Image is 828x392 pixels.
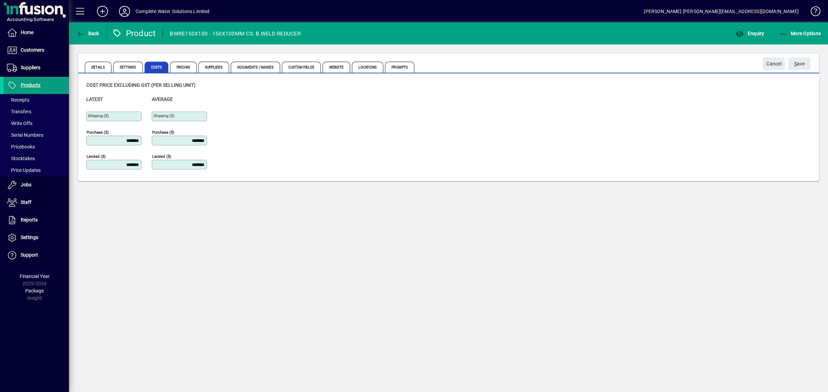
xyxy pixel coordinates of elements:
[231,62,280,73] span: Documents / Images
[3,176,69,194] a: Jobs
[3,247,69,264] a: Support
[779,31,821,36] span: More Options
[21,252,38,258] span: Support
[69,27,107,40] app-page-header-button: Back
[21,217,38,223] span: Reports
[198,62,229,73] span: Suppliers
[21,47,44,53] span: Customers
[21,199,31,205] span: Staff
[21,30,33,35] span: Home
[20,274,50,279] span: Financial Year
[112,28,156,39] div: Product
[91,5,114,18] button: Add
[21,65,40,70] span: Suppliers
[136,6,210,17] div: Complete Water Solutions Limited
[7,167,41,173] span: Price Updates
[736,31,764,36] span: Enquiry
[7,132,43,138] span: Serial Numbers
[3,117,69,129] a: Write Offs
[3,94,69,106] a: Receipts
[3,229,69,246] a: Settings
[25,288,44,293] span: Package
[644,6,799,17] div: [PERSON_NAME] [PERSON_NAME][EMAIL_ADDRESS][DOMAIN_NAME]
[85,62,111,73] span: Details
[3,194,69,211] a: Staff
[87,130,109,135] mat-label: Purchase ($)
[75,27,101,40] button: Back
[3,59,69,76] a: Suppliers
[3,153,69,164] a: Stocktakes
[323,62,351,73] span: Website
[86,82,196,88] span: Cost price excluding GST (per selling unit)
[7,156,35,161] span: Stocktakes
[21,182,31,187] span: Jobs
[777,27,823,40] button: More Options
[21,235,38,240] span: Settings
[763,58,785,70] button: Cancel
[3,24,69,41] a: Home
[734,27,766,40] button: Enquiry
[113,62,143,73] span: Settings
[806,1,819,24] a: Knowledge Base
[152,154,171,159] mat-label: Landed ($)
[145,62,169,73] span: Costs
[352,62,383,73] span: Locations
[7,144,35,149] span: Pricebooks
[282,62,321,73] span: Custom Fields
[794,61,797,66] span: S
[154,113,174,118] mat-label: Shipping ($)
[21,82,40,88] span: Products
[76,31,99,36] span: Back
[788,58,810,70] button: Save
[87,154,106,159] mat-label: Landed ($)
[794,58,805,70] span: ave
[7,97,29,103] span: Receipts
[114,5,136,18] button: Profile
[152,96,173,102] span: Average
[7,109,31,114] span: Transfers
[86,96,103,102] span: Latest
[152,130,174,135] mat-label: Purchase ($)
[3,106,69,117] a: Transfers
[385,62,414,73] span: Prompts
[88,113,109,118] mat-label: Shipping ($)
[170,28,301,39] div: BWRE150X100 - 150X100MM CS. B.WELD REDUCER
[7,121,32,126] span: Write Offs
[3,212,69,229] a: Reports
[170,62,197,73] span: Pricing
[3,164,69,176] a: Price Updates
[766,58,781,70] span: Cancel
[3,141,69,153] a: Pricebooks
[3,129,69,141] a: Serial Numbers
[3,42,69,59] a: Customers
